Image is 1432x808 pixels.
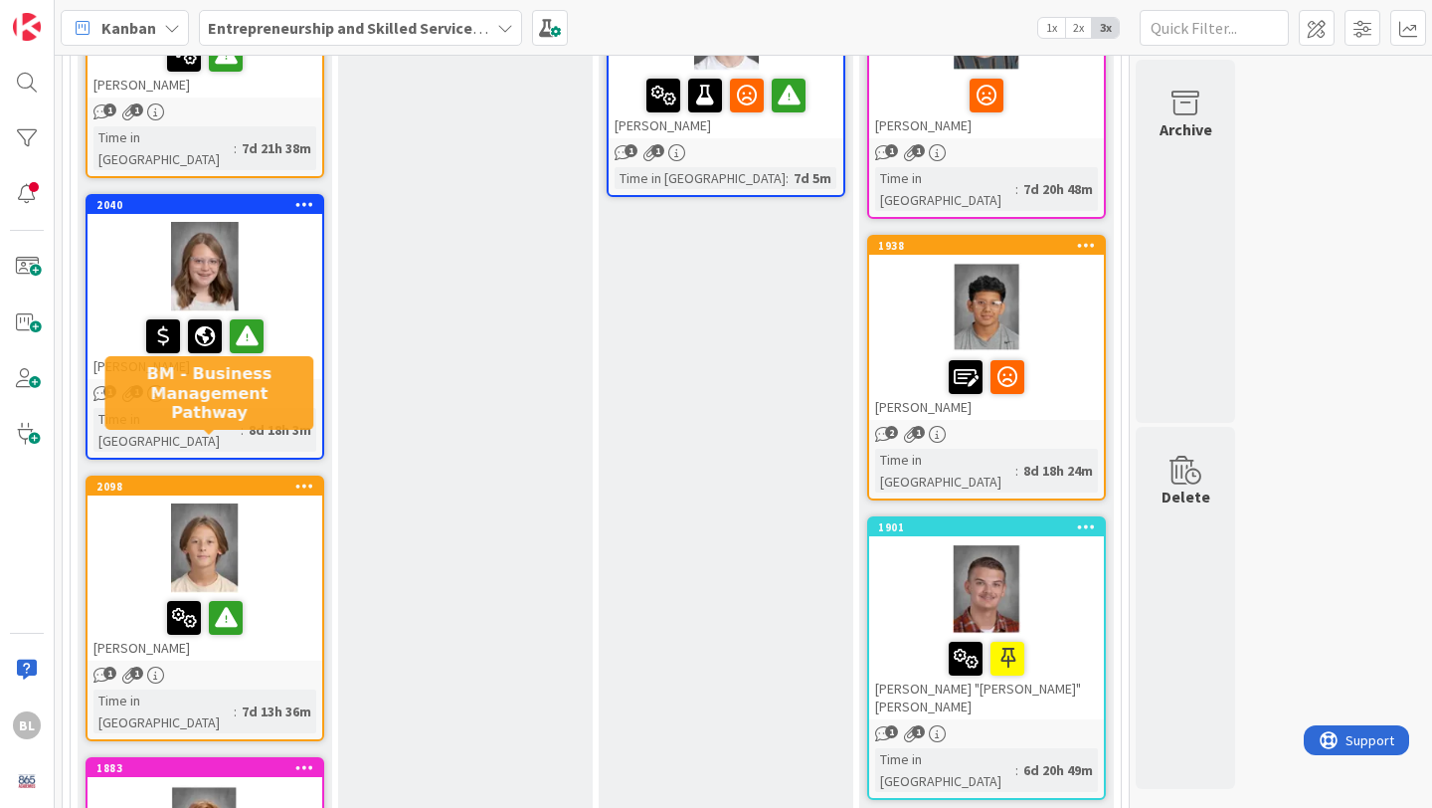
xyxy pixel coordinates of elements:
[869,518,1104,719] div: 1901[PERSON_NAME] "[PERSON_NAME]" [PERSON_NAME]
[869,518,1104,536] div: 1901
[1015,460,1018,482] span: :
[237,137,316,159] div: 7d 21h 38m
[88,311,322,379] div: [PERSON_NAME]
[885,725,898,738] span: 1
[885,426,898,439] span: 2
[789,167,836,189] div: 7d 5m
[101,16,156,40] span: Kanban
[13,767,41,795] img: avatar
[93,690,234,733] div: Time in [GEOGRAPHIC_DATA]
[625,144,637,157] span: 1
[96,198,322,212] div: 2040
[651,144,664,157] span: 1
[878,239,1104,253] div: 1938
[869,237,1104,420] div: 1938[PERSON_NAME]
[86,476,324,741] a: 2098[PERSON_NAME]Time in [GEOGRAPHIC_DATA]:7d 13h 36m
[912,144,925,157] span: 1
[1018,460,1098,482] div: 8d 18h 24m
[103,667,116,680] span: 1
[103,385,116,398] span: 1
[1065,18,1092,38] span: 2x
[1015,759,1018,781] span: :
[1015,178,1018,200] span: :
[234,137,237,159] span: :
[93,408,241,452] div: Time in [GEOGRAPHIC_DATA]
[130,103,143,116] span: 1
[13,711,41,739] div: BL
[241,419,244,441] span: :
[93,126,234,170] div: Time in [GEOGRAPHIC_DATA]
[869,352,1104,420] div: [PERSON_NAME]
[885,144,898,157] span: 1
[869,634,1104,719] div: [PERSON_NAME] "[PERSON_NAME]" [PERSON_NAME]
[1038,18,1065,38] span: 1x
[912,426,925,439] span: 1
[875,748,1015,792] div: Time in [GEOGRAPHIC_DATA]
[88,478,322,496] div: 2098
[208,18,694,38] b: Entrepreneurship and Skilled Services Interventions - [DATE]-[DATE]
[13,13,41,41] img: Visit kanbanzone.com
[869,237,1104,255] div: 1938
[867,516,1106,800] a: 1901[PERSON_NAME] "[PERSON_NAME]" [PERSON_NAME]Time in [GEOGRAPHIC_DATA]:6d 20h 49m
[1162,485,1210,508] div: Delete
[1018,759,1098,781] div: 6d 20h 49m
[88,196,322,214] div: 2040
[88,593,322,661] div: [PERSON_NAME]
[786,167,789,189] span: :
[113,364,306,422] h5: BM - Business Management Pathway
[875,167,1015,211] div: Time in [GEOGRAPHIC_DATA]
[237,701,316,722] div: 7d 13h 36m
[867,235,1106,501] a: 1938[PERSON_NAME]Time in [GEOGRAPHIC_DATA]:8d 18h 24m
[615,167,786,189] div: Time in [GEOGRAPHIC_DATA]
[1160,117,1212,141] div: Archive
[1092,18,1119,38] span: 3x
[42,3,90,27] span: Support
[88,196,322,379] div: 2040[PERSON_NAME]
[875,449,1015,493] div: Time in [GEOGRAPHIC_DATA]
[96,761,322,775] div: 1883
[88,478,322,661] div: 2098[PERSON_NAME]
[88,759,322,777] div: 1883
[96,480,322,494] div: 2098
[103,103,116,116] span: 1
[88,30,322,98] div: [PERSON_NAME]
[234,701,237,722] span: :
[912,725,925,738] span: 1
[244,419,316,441] div: 8d 18h 3m
[609,71,843,138] div: [PERSON_NAME]
[1140,10,1289,46] input: Quick Filter...
[1018,178,1098,200] div: 7d 20h 48m
[869,71,1104,138] div: [PERSON_NAME]
[878,520,1104,534] div: 1901
[130,667,143,680] span: 1
[86,194,324,460] a: 2040[PERSON_NAME]Time in [GEOGRAPHIC_DATA]:8d 18h 3m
